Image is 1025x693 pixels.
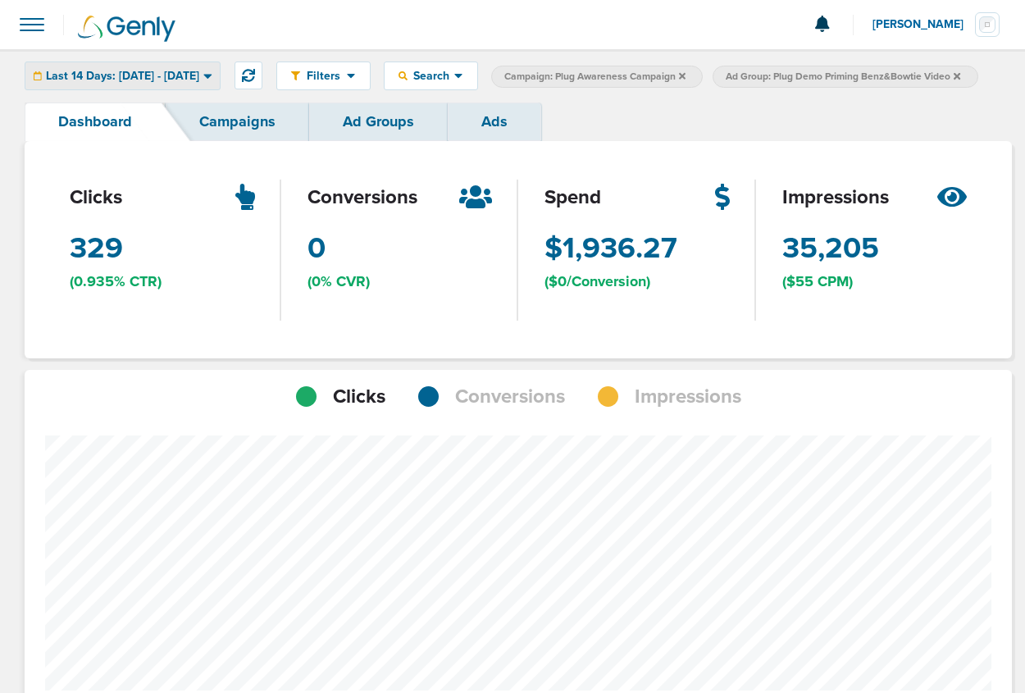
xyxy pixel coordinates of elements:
span: Last 14 Days: [DATE] - [DATE] [46,71,199,82]
span: 329 [70,228,123,269]
span: Campaign: Plug Awareness Campaign [504,70,686,84]
span: clicks [70,184,122,212]
span: $1,936.27 [544,228,677,269]
span: ($55 CPM) [782,271,853,292]
span: conversions [307,184,417,212]
span: Clicks [333,383,385,411]
img: Genly [78,16,175,42]
span: Filters [300,69,347,83]
span: 0 [307,228,326,269]
span: spend [544,184,601,212]
span: Impressions [635,383,741,411]
span: Search [408,69,454,83]
a: Ad Groups [309,103,448,141]
a: Dashboard [25,103,166,141]
span: ($0/Conversion) [544,271,650,292]
span: Conversions [455,383,565,411]
a: Campaigns [166,103,309,141]
span: (0.935% CTR) [70,271,162,292]
span: 35,205 [782,228,879,269]
span: (0% CVR) [307,271,370,292]
span: Ad Group: Plug Demo Priming Benz&Bowtie Video [726,70,960,84]
span: impressions [782,184,889,212]
span: [PERSON_NAME] [872,19,975,30]
a: Ads [448,103,541,141]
